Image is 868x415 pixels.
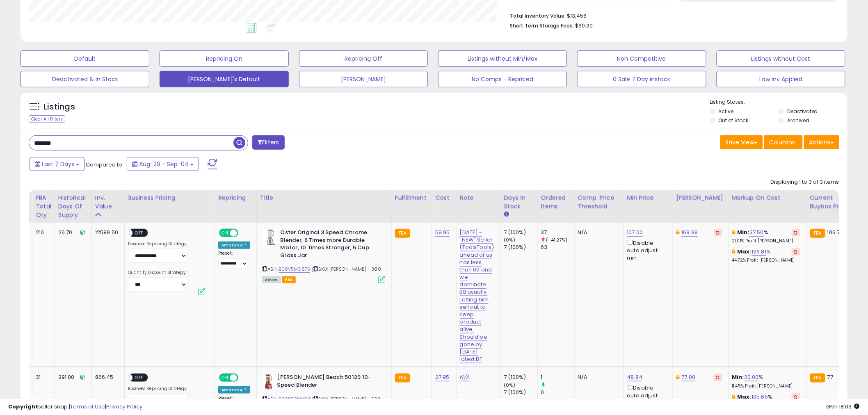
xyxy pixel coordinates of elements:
a: 59.95 [435,228,450,237]
small: (-41.27%) [546,237,568,243]
span: Columns [770,138,795,146]
span: All listings currently available for purchase on Amazon [262,276,281,283]
div: 7 (100%) [504,244,537,251]
div: 37 [541,229,574,236]
a: 27.95 [435,373,450,381]
div: 26.70 [58,229,85,236]
div: Displaying 1 to 3 of 3 items [771,178,839,186]
img: 41u84LkBb7L._SL40_.jpg [262,374,275,390]
span: | SKU: [PERSON_NAME] - 380 [312,266,381,272]
p: 11.45% Profit [PERSON_NAME] [732,383,800,389]
div: 1 [541,374,574,381]
a: 37.50 [749,228,764,237]
span: Aug-29 - Sep-04 [139,160,189,168]
h5: Listings [43,101,75,113]
label: Deactivated [787,108,818,115]
div: N/A [578,229,617,236]
a: 107.00 [627,228,643,237]
b: Short Term Storage Fees: [510,22,574,29]
button: Non Competitive [577,50,706,67]
p: Listing States: [710,98,847,106]
span: Last 7 Days [42,160,74,168]
div: Repricing [218,194,253,202]
label: Business Repricing Strategy: [128,241,187,247]
div: Historical Days Of Supply [58,194,88,219]
div: Fulfillment [395,194,428,202]
div: seller snap | | [8,403,142,411]
div: 7 (100%) [504,389,537,396]
small: (0%) [504,382,516,388]
div: [PERSON_NAME] [676,194,725,202]
div: N/A [578,374,617,381]
div: 866.45 [95,374,118,381]
a: N/A [460,373,470,381]
label: Quantity Discount Strategy: [128,270,187,276]
div: ASIN: [262,229,385,282]
button: Aug-29 - Sep-04 [127,157,199,171]
div: Ordered Items [541,194,571,211]
div: Days In Stock [504,194,534,211]
small: FBA [810,229,825,238]
small: FBA [810,374,825,383]
button: Last 7 Days [30,157,85,171]
div: Disable auto adjust min [627,238,667,262]
button: Repricing On [160,50,288,67]
p: 21.01% Profit [PERSON_NAME] [732,238,800,244]
label: Active [719,108,734,115]
div: 63 [541,244,574,251]
button: Columns [764,135,803,149]
span: OFF [132,230,146,237]
small: FBA [395,229,410,238]
a: 77.00 [682,373,696,381]
div: % [732,374,800,389]
span: Compared to: [86,161,123,169]
div: Current Buybox Price [810,194,852,211]
div: 7 (100%) [504,229,537,236]
i: This overrides the store level max markup for this listing [732,249,736,254]
div: 210 [36,229,48,236]
a: Terms of Use [70,403,105,410]
span: 2025-09-12 18:03 GMT [827,403,860,410]
div: 12589.50 [95,229,118,236]
div: FBA Total Qty [36,194,51,219]
div: Title [260,194,388,202]
button: Repricing Off [299,50,428,67]
label: Archived [787,117,809,124]
span: $60.30 [575,22,593,30]
button: Filters [252,135,284,150]
button: Default [21,50,149,67]
button: [PERSON_NAME] [299,71,428,87]
button: Listings without Cost [717,50,845,67]
b: [PERSON_NAME] Beach 50129 10-Speed Blender [277,374,377,391]
span: OFF [237,230,250,237]
button: Listings without Min/Max [438,50,567,67]
span: ON [220,374,230,381]
span: FBA [282,276,296,283]
button: Low Inv Applied [717,71,845,87]
span: ON [220,230,230,237]
a: B08V5MG875 [279,266,311,273]
button: [PERSON_NAME]'s Default [160,71,288,87]
small: Days In Stock. [504,211,509,218]
div: Disable auto adjust min [627,383,667,407]
strong: Copyright [8,403,38,410]
button: No Comps - Repriced [438,71,567,87]
small: FBA [395,374,410,383]
a: 20.00 [744,373,759,381]
img: 41Am12POKOL._SL40_.jpg [262,229,279,245]
i: Revert to store-level Max Markup [794,250,798,254]
div: Business Pricing [128,194,211,202]
div: Preset: [218,251,250,269]
div: 31 [36,374,48,381]
a: 169.99 [682,228,698,237]
div: Cost [435,194,453,202]
div: Markup on Cost [732,194,803,202]
li: $13,456 [510,10,833,20]
div: Amazon AI * [218,386,250,394]
i: Revert to store-level Min Markup [794,230,798,235]
div: % [732,229,800,244]
div: Clear All Filters [29,115,65,123]
div: 291.00 [58,374,85,381]
div: % [732,248,800,263]
i: This overrides the store level min markup for this listing [732,230,736,235]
